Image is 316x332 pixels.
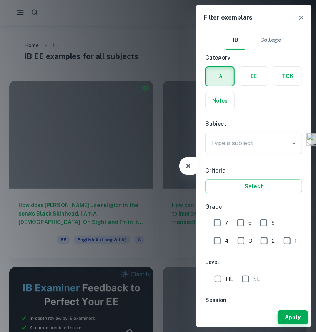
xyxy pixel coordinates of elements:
[206,91,234,110] button: Notes
[181,158,196,174] button: Filter
[206,67,234,86] button: IA
[205,296,302,304] h6: Session
[260,31,281,50] button: College
[295,237,297,245] span: 1
[249,237,252,245] span: 3
[248,219,252,227] span: 6
[225,219,228,227] span: 7
[205,53,302,62] h6: Category
[272,237,275,245] span: 2
[205,179,302,193] button: Select
[226,31,245,50] button: IB
[226,31,281,50] div: Filter type choice
[225,237,229,245] span: 4
[226,275,233,283] span: HL
[205,166,302,175] h6: Criteria
[271,219,275,227] span: 5
[289,138,299,149] button: Open
[278,310,308,324] button: Apply
[273,67,302,85] button: TOK
[239,67,268,85] button: EE
[205,120,302,128] h6: Subject
[204,13,253,22] h6: Filter exemplars
[253,275,260,283] span: SL
[205,258,302,266] h6: Level
[205,203,302,211] h6: Grade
